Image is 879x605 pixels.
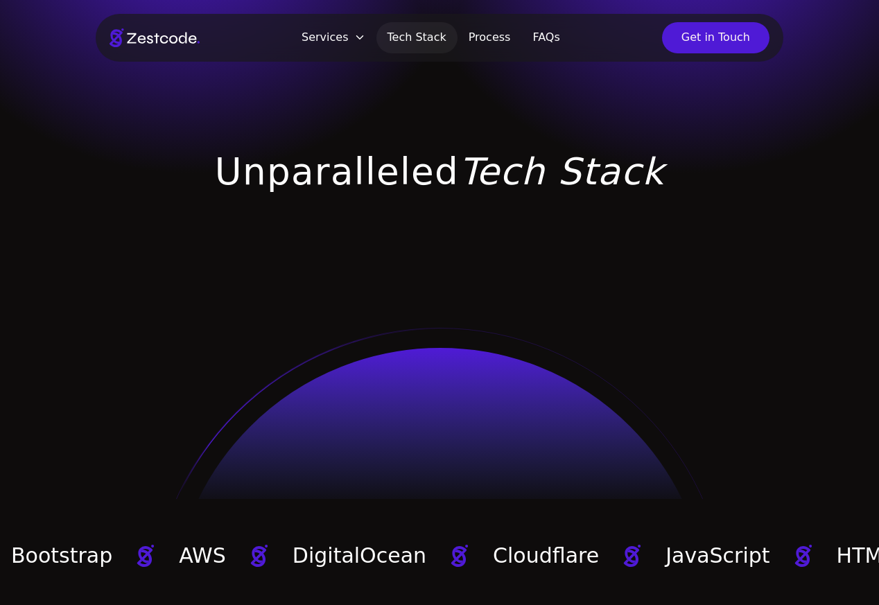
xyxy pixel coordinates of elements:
a: FAQs [521,22,571,53]
div: AWS [175,543,222,568]
div: DigitalOcean [288,543,422,568]
h1: Unparalleled [207,150,672,195]
strong: Tech Stack [459,150,664,193]
a: Get in Touch [662,22,769,53]
div: Bootstrap [7,543,108,568]
div: Cloudflare [489,543,595,568]
a: Tech Stack [376,22,458,53]
div: JavaScript [661,543,765,568]
span: Services [290,22,376,53]
a: Process [458,22,522,53]
img: Brand logo of zestcode digital [110,28,200,47]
